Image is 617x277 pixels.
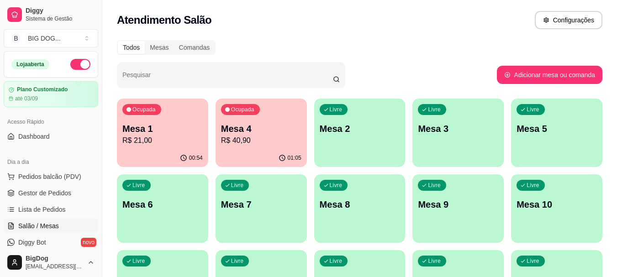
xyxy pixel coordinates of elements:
a: Dashboard [4,129,98,144]
p: Livre [527,182,539,189]
button: Pedidos balcão (PDV) [4,169,98,184]
p: Livre [428,257,441,265]
span: Diggy [26,7,95,15]
p: 01:05 [288,154,301,162]
span: B [11,34,21,43]
p: 00:54 [189,154,203,162]
div: Mesas [145,41,174,54]
p: Mesa 3 [418,122,498,135]
span: Sistema de Gestão [26,15,95,22]
p: Livre [330,182,343,189]
button: Alterar Status [70,59,90,70]
h2: Atendimento Salão [117,13,211,27]
p: Livre [132,182,145,189]
div: Todos [118,41,145,54]
a: DiggySistema de Gestão [4,4,98,26]
p: Livre [330,106,343,113]
p: Livre [231,257,244,265]
button: LivreMesa 3 [412,99,504,167]
a: Gestor de Pedidos [4,186,98,200]
button: LivreMesa 10 [511,174,602,243]
span: Gestor de Pedidos [18,188,71,198]
button: BigDog[EMAIL_ADDRESS][DOMAIN_NAME] [4,251,98,273]
p: Mesa 10 [517,198,597,211]
span: Salão / Mesas [18,221,59,230]
span: BigDog [26,255,84,263]
p: R$ 21,00 [122,135,203,146]
article: Plano Customizado [17,86,68,93]
a: Plano Customizadoaté 03/09 [4,81,98,107]
input: Pesquisar [122,74,333,83]
button: LivreMesa 6 [117,174,208,243]
button: LivreMesa 2 [314,99,406,167]
a: Lista de Pedidos [4,202,98,217]
p: Livre [330,257,343,265]
button: OcupadaMesa 1R$ 21,0000:54 [117,99,208,167]
a: Diggy Botnovo [4,235,98,250]
button: Select a team [4,29,98,47]
p: Mesa 1 [122,122,203,135]
p: Livre [527,257,539,265]
p: Mesa 8 [320,198,400,211]
button: LivreMesa 8 [314,174,406,243]
article: até 03/09 [15,95,38,102]
p: Mesa 9 [418,198,498,211]
div: Acesso Rápido [4,115,98,129]
p: Livre [132,257,145,265]
p: Mesa 5 [517,122,597,135]
p: Ocupada [132,106,156,113]
button: LivreMesa 5 [511,99,602,167]
div: Dia a dia [4,155,98,169]
span: Pedidos balcão (PDV) [18,172,81,181]
div: BIG DOG ... [28,34,61,43]
a: Salão / Mesas [4,219,98,233]
div: Loja aberta [11,59,49,69]
p: Mesa 7 [221,198,301,211]
p: Livre [231,182,244,189]
p: Ocupada [231,106,254,113]
span: Diggy Bot [18,238,46,247]
p: Livre [428,182,441,189]
button: LivreMesa 9 [412,174,504,243]
button: Adicionar mesa ou comanda [497,66,602,84]
div: Comandas [174,41,215,54]
span: Dashboard [18,132,50,141]
p: Mesa 6 [122,198,203,211]
p: R$ 40,90 [221,135,301,146]
p: Mesa 4 [221,122,301,135]
button: Configurações [535,11,602,29]
span: [EMAIL_ADDRESS][DOMAIN_NAME] [26,263,84,270]
button: LivreMesa 7 [216,174,307,243]
p: Livre [527,106,539,113]
button: OcupadaMesa 4R$ 40,9001:05 [216,99,307,167]
p: Livre [428,106,441,113]
p: Mesa 2 [320,122,400,135]
span: Lista de Pedidos [18,205,66,214]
